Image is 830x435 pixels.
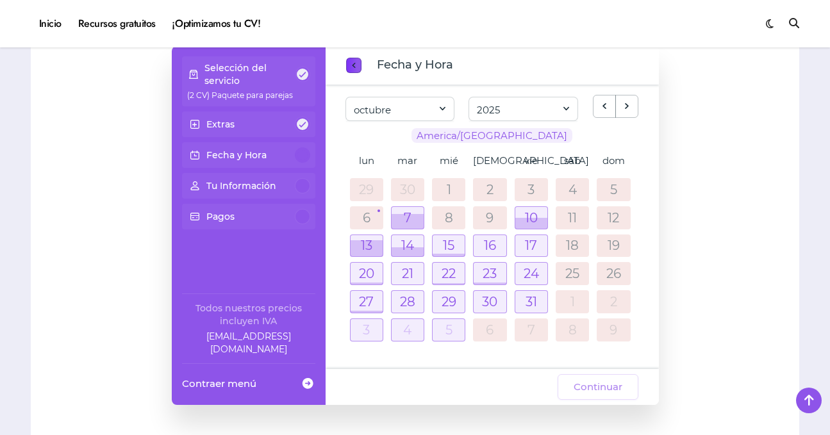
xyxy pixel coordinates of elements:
[363,211,370,224] a: 6 de octubre de 2025
[411,128,572,143] span: America/[GEOGRAPHIC_DATA]
[206,210,235,223] p: Pagos
[469,176,510,204] td: 2 de octubre de 2025
[511,316,552,344] td: 7 de noviembre de 2025
[354,104,391,116] span: octubre
[568,211,577,224] a: 11 de octubre de 2025
[182,330,315,356] a: Company email: ayuda@elhadadelasvacantes.com
[593,204,634,232] td: 12 de octubre de 2025
[346,176,387,204] td: 29 de septiembre de 2025
[564,148,581,173] a: sábado
[445,211,453,224] a: 8 de octubre de 2025
[569,183,577,196] a: 4 de octubre de 2025
[387,259,428,288] td: 21 de octubre de 2025
[359,183,374,196] a: 29 de septiembre de 2025
[608,211,619,224] a: 12 de octubre de 2025
[469,288,510,316] td: 30 de octubre de 2025
[387,316,428,344] td: 4 de noviembre de 2025
[552,232,593,260] td: 18 de octubre de 2025
[511,288,552,316] td: 31 de octubre de 2025
[204,62,295,87] p: Selección del servicio
[593,259,634,288] td: 26 de octubre de 2025
[610,324,617,336] a: 9 de noviembre de 2025
[387,204,428,232] td: 7 de octubre de 2025
[346,58,361,73] button: previous step
[570,295,575,308] a: 1 de noviembre de 2025
[346,288,387,316] td: 27 de octubre de 2025
[187,90,293,100] span: (2 CV) Paquete para parejas
[565,267,579,280] a: 25 de octubre de 2025
[206,149,267,161] p: Fecha y Hora
[346,204,387,232] td: 6 de octubre de 2025
[400,183,415,196] a: 30 de septiembre de 2025
[574,379,622,395] span: Continuar
[31,6,70,41] a: Inicio
[569,324,577,336] a: 8 de noviembre de 2025
[428,288,469,316] td: 29 de octubre de 2025
[182,302,315,327] div: Todos nuestros precios incluyen IVA
[164,6,269,41] a: ¡Optimizamos tu CV!
[527,183,535,196] a: 3 de octubre de 2025
[606,267,621,280] a: 26 de octubre de 2025
[552,259,593,288] td: 25 de octubre de 2025
[346,259,387,288] td: 20 de octubre de 2025
[524,148,538,173] a: viernes
[552,176,593,204] td: 4 de octubre de 2025
[70,6,164,41] a: Recursos gratuitos
[469,232,510,260] td: 16 de octubre de 2025
[473,148,589,173] a: jueves
[566,239,579,252] a: 18 de octubre de 2025
[428,259,469,288] td: 22 de octubre de 2025
[602,148,625,173] a: domingo
[428,316,469,344] td: 5 de noviembre de 2025
[387,288,428,316] td: 28 de octubre de 2025
[469,259,510,288] td: 23 de octubre de 2025
[486,211,494,224] a: 9 de octubre de 2025
[397,148,417,173] a: martes
[552,316,593,344] td: 8 de noviembre de 2025
[469,204,510,232] td: 9 de octubre de 2025
[346,232,387,260] td: 13 de octubre de 2025
[377,56,453,74] span: Fecha y Hora
[615,95,638,118] button: next month
[552,288,593,316] td: 1 de noviembre de 2025
[486,183,494,196] a: 2 de octubre de 2025
[428,204,469,232] td: 8 de octubre de 2025
[593,232,634,260] td: 19 de octubre de 2025
[610,295,617,308] a: 2 de noviembre de 2025
[469,316,510,344] td: 6 de noviembre de 2025
[346,316,387,344] td: 3 de noviembre de 2025
[359,148,374,173] a: lunes
[182,377,256,390] span: Contraer menú
[593,316,634,344] td: 9 de noviembre de 2025
[593,95,616,118] button: previous month
[527,324,535,336] a: 7 de noviembre de 2025
[440,148,458,173] a: miércoles
[593,288,634,316] td: 2 de noviembre de 2025
[447,183,451,196] a: 1 de octubre de 2025
[511,204,552,232] td: 10 de octubre de 2025
[593,176,634,204] td: 5 de octubre de 2025
[428,232,469,260] td: 15 de octubre de 2025
[486,324,494,336] a: 6 de noviembre de 2025
[511,232,552,260] td: 17 de octubre de 2025
[511,176,552,204] td: 3 de octubre de 2025
[552,204,593,232] td: 11 de octubre de 2025
[206,179,276,192] p: Tu Información
[558,374,638,400] button: Continuar
[387,176,428,204] td: 30 de septiembre de 2025
[206,118,235,131] p: Extras
[477,104,500,116] span: 2025
[428,176,469,204] td: 1 de octubre de 2025
[511,259,552,288] td: 24 de octubre de 2025
[608,239,620,252] a: 19 de octubre de 2025
[610,183,617,196] a: 5 de octubre de 2025
[387,232,428,260] td: 14 de octubre de 2025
